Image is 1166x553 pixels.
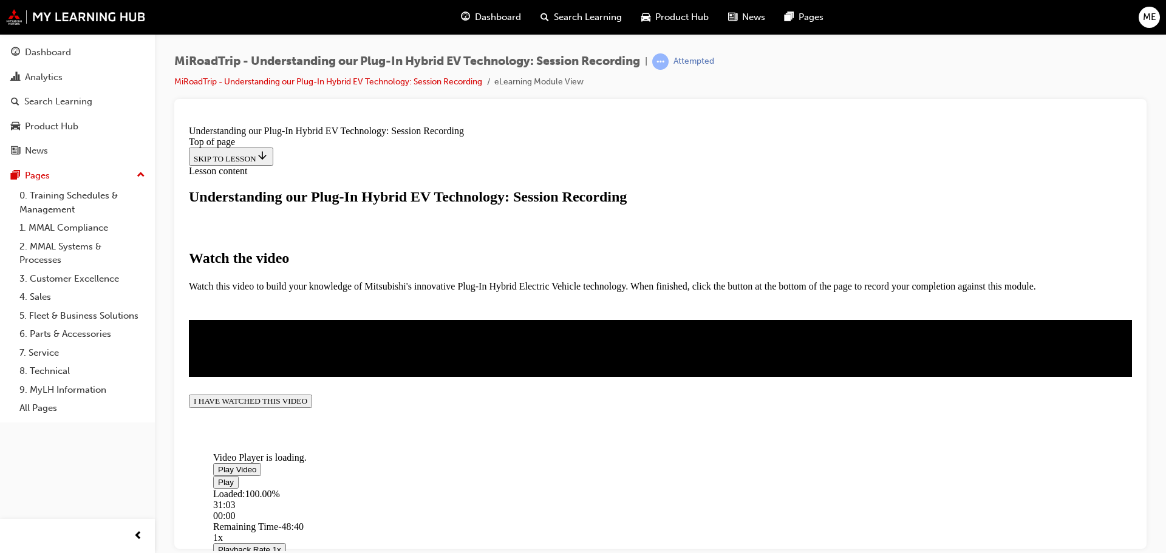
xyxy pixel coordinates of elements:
span: chart-icon [11,72,20,83]
a: 0. Training Schedules & Management [15,186,150,219]
a: 6. Parts & Accessories [15,325,150,344]
button: Pages [5,165,150,187]
span: Search Learning [554,10,622,24]
a: 2. MMAL Systems & Processes [15,237,150,270]
div: Top of page [5,16,948,27]
p: Watch this video to build your knowledge of Mitsubishi's innovative Plug-In Hybrid Electric Vehic... [5,160,948,171]
span: news-icon [728,10,737,25]
div: Attempted [673,56,714,67]
a: News [5,140,150,162]
span: car-icon [11,121,20,132]
button: DashboardAnalyticsSearch LearningProduct HubNews [5,39,150,165]
span: Product Hub [655,10,709,24]
div: Search Learning [24,95,92,109]
span: | [645,55,647,69]
div: Product Hub [25,120,78,134]
div: Pages [25,169,50,183]
div: 1x [29,412,806,422]
span: Lesson content [5,45,63,55]
div: Video player [29,227,924,228]
span: news-icon [11,146,20,157]
span: pages-icon [11,171,20,182]
a: car-iconProduct Hub [632,5,718,30]
button: ME [1139,7,1160,28]
a: All Pages [15,399,150,418]
button: I HAVE WATCHED THIS VIDEO [5,274,128,287]
li: eLearning Module View [494,75,584,89]
span: Dashboard [475,10,521,24]
span: SKIP TO LESSON [10,33,84,42]
a: 5. Fleet & Business Solutions [15,307,150,325]
span: Playback Rate 1x [34,424,97,433]
span: learningRecordVerb_ATTEMPT-icon [652,53,669,70]
span: search-icon [540,10,549,25]
button: SKIP TO LESSON [5,27,89,45]
span: guage-icon [461,10,470,25]
a: pages-iconPages [775,5,833,30]
span: Pages [799,10,823,24]
a: MiRoadTrip - Understanding our Plug-In Hybrid EV Technology: Session Recording [174,76,482,87]
a: 9. MyLH Information [15,381,150,399]
a: Dashboard [5,41,150,64]
a: search-iconSearch Learning [531,5,632,30]
a: Analytics [5,66,150,89]
a: 7. Service [15,344,150,362]
span: car-icon [641,10,650,25]
a: 1. MMAL Compliance [15,219,150,237]
span: News [742,10,765,24]
h1: Understanding our Plug-In Hybrid EV Technology: Session Recording [5,68,948,84]
div: Dashboard [25,46,71,59]
a: news-iconNews [718,5,775,30]
a: guage-iconDashboard [451,5,531,30]
span: MiRoadTrip - Understanding our Plug-In Hybrid EV Technology: Session Recording [174,55,640,69]
span: guage-icon [11,47,20,58]
a: 3. Customer Excellence [15,270,150,288]
a: 4. Sales [15,288,150,307]
strong: Watch the video [5,129,105,145]
span: ME [1143,10,1156,24]
span: pages-icon [785,10,794,25]
div: Analytics [25,70,63,84]
span: up-icon [137,168,145,183]
div: News [25,144,48,158]
span: search-icon [11,97,19,107]
button: Playback Rate 1x [29,422,102,435]
div: Understanding our Plug-In Hybrid EV Technology: Session Recording [5,5,948,16]
img: mmal [6,9,146,25]
a: 8. Technical [15,362,150,381]
span: prev-icon [134,529,143,544]
a: Search Learning [5,90,150,113]
a: Product Hub [5,115,150,138]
